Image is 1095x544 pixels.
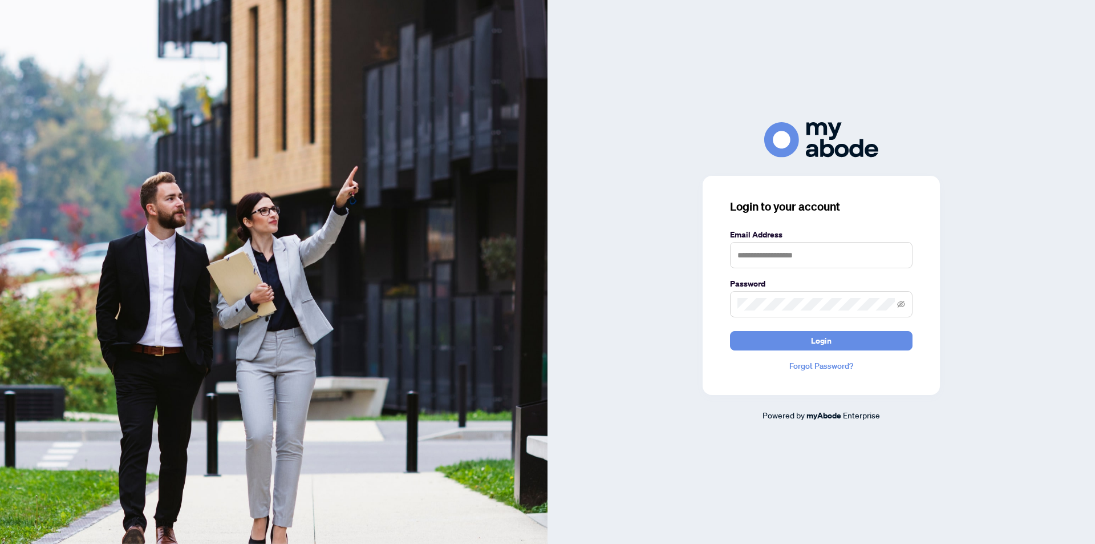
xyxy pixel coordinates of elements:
button: Login [730,331,912,350]
span: Enterprise [843,410,880,420]
a: myAbode [806,409,841,422]
label: Email Address [730,228,912,241]
img: ma-logo [764,122,878,157]
a: Forgot Password? [730,360,912,372]
span: Powered by [763,410,805,420]
span: eye-invisible [897,300,905,308]
h3: Login to your account [730,199,912,215]
span: Login [811,332,832,350]
label: Password [730,277,912,290]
